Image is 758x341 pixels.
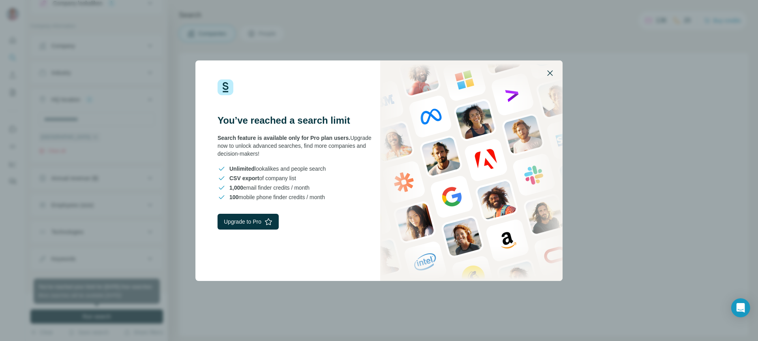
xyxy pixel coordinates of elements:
[218,134,379,158] div: Upgrade now to unlock advanced searches, find more companies and decision-makers!
[229,185,243,191] span: 1,000
[229,166,255,172] span: Unlimited
[229,174,296,182] span: of company list
[218,114,379,127] h3: You’ve reached a search limit
[229,184,310,192] span: email finder credits / month
[229,165,326,173] span: lookalikes and people search
[229,175,259,181] span: CSV export
[380,60,563,281] img: Surfe Stock Photo - showing people and technologies
[218,79,233,95] img: Surfe Logo
[218,135,350,141] span: Search feature is available only for Pro plan users.
[229,193,325,201] span: mobile phone finder credits / month
[229,194,238,200] span: 100
[731,298,750,317] div: Open Intercom Messenger
[218,214,279,230] button: Upgrade to Pro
